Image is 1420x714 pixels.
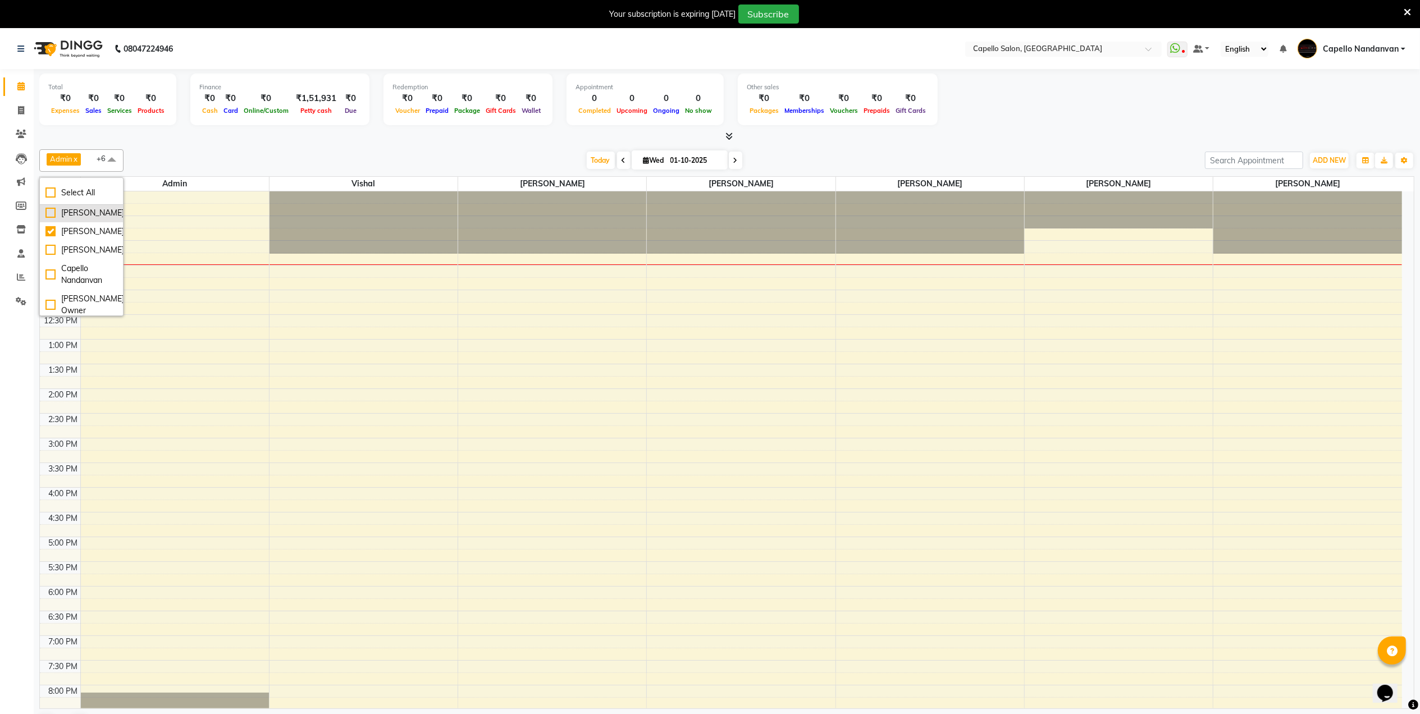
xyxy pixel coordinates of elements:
[48,107,83,115] span: Expenses
[682,107,715,115] span: No show
[45,226,117,237] div: [PERSON_NAME]
[47,340,80,351] div: 1:00 PM
[682,92,715,105] div: 0
[47,537,80,549] div: 5:00 PM
[104,92,135,105] div: ₹0
[45,207,117,219] div: [PERSON_NAME]
[519,92,544,105] div: ₹0
[614,92,650,105] div: 0
[291,92,341,105] div: ₹1,51,931
[782,107,827,115] span: Memberships
[458,177,646,191] span: [PERSON_NAME]
[667,152,723,169] input: 2025-10-01
[747,107,782,115] span: Packages
[48,83,167,92] div: Total
[483,92,519,105] div: ₹0
[29,33,106,65] img: logo
[451,107,483,115] span: Package
[135,92,167,105] div: ₹0
[241,107,291,115] span: Online/Custom
[1298,39,1317,58] img: Capello Nandanvan
[1310,153,1349,168] button: ADD NEW
[614,107,650,115] span: Upcoming
[519,107,544,115] span: Wallet
[47,685,80,697] div: 8:00 PM
[650,92,682,105] div: 0
[47,438,80,450] div: 3:00 PM
[47,611,80,623] div: 6:30 PM
[135,107,167,115] span: Products
[836,177,1024,191] span: [PERSON_NAME]
[48,92,83,105] div: ₹0
[1213,177,1402,191] span: [PERSON_NAME]
[47,463,80,475] div: 3:30 PM
[47,661,80,672] div: 7:30 PM
[270,177,458,191] span: vishal
[341,92,360,105] div: ₹0
[576,107,614,115] span: Completed
[42,315,80,327] div: 12:30 PM
[423,107,451,115] span: Prepaid
[392,83,544,92] div: Redemption
[47,512,80,524] div: 4:30 PM
[81,177,269,191] span: Admin
[47,414,80,425] div: 2:30 PM
[827,92,861,105] div: ₹0
[747,92,782,105] div: ₹0
[47,364,80,376] div: 1:30 PM
[104,107,135,115] span: Services
[47,562,80,574] div: 5:30 PM
[298,107,335,115] span: Petty cash
[47,389,80,401] div: 2:00 PM
[83,92,104,105] div: ₹0
[199,83,360,92] div: Finance
[342,107,359,115] span: Due
[587,152,615,169] span: Today
[241,92,291,105] div: ₹0
[1323,43,1399,55] span: Capello Nandanvan
[610,8,736,20] div: Your subscription is expiring [DATE]
[199,107,221,115] span: Cash
[650,107,682,115] span: Ongoing
[50,154,72,163] span: Admin
[576,83,715,92] div: Appointment
[221,107,241,115] span: Card
[861,92,893,105] div: ₹0
[47,488,80,500] div: 4:00 PM
[1025,177,1213,191] span: [PERSON_NAME]
[124,33,173,65] b: 08047224946
[45,293,117,317] div: [PERSON_NAME] Owner
[45,187,117,199] div: Select All
[221,92,241,105] div: ₹0
[483,107,519,115] span: Gift Cards
[72,154,77,163] a: x
[423,92,451,105] div: ₹0
[747,83,929,92] div: Other sales
[1313,156,1346,164] span: ADD NEW
[83,107,104,115] span: Sales
[641,156,667,164] span: Wed
[893,92,929,105] div: ₹0
[199,92,221,105] div: ₹0
[392,107,423,115] span: Voucher
[40,177,80,189] div: Stylist
[861,107,893,115] span: Prepaids
[1205,152,1303,169] input: Search Appointment
[45,263,117,286] div: Capello Nandanvan
[45,244,117,256] div: [PERSON_NAME]
[47,587,80,598] div: 6:00 PM
[451,92,483,105] div: ₹0
[827,107,861,115] span: Vouchers
[782,92,827,105] div: ₹0
[392,92,423,105] div: ₹0
[647,177,835,191] span: [PERSON_NAME]
[738,4,799,24] button: Subscribe
[576,92,614,105] div: 0
[893,107,929,115] span: Gift Cards
[97,154,114,163] span: +6
[47,636,80,648] div: 7:00 PM
[1373,669,1409,703] iframe: chat widget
